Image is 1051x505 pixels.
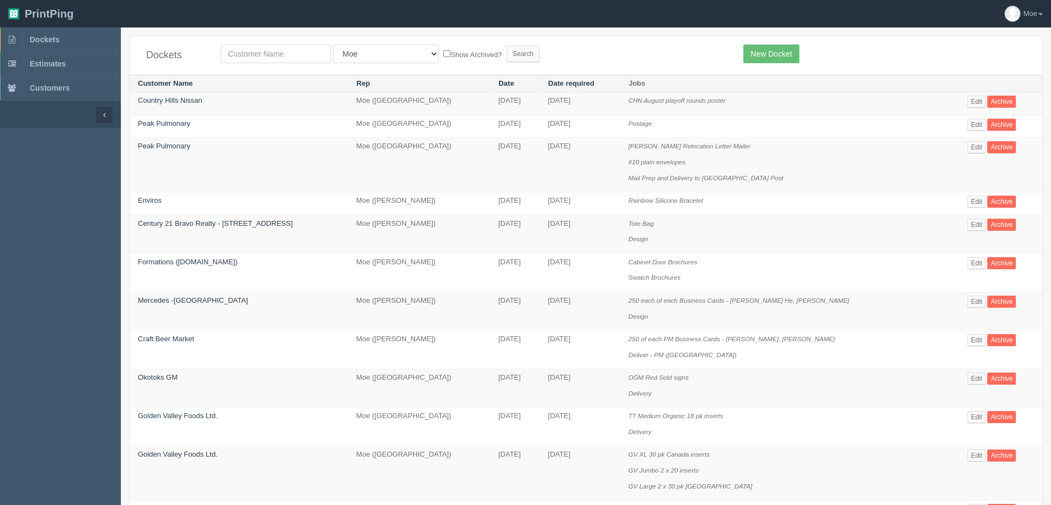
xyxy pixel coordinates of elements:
[348,92,490,115] td: Moe ([GEOGRAPHIC_DATA])
[987,96,1016,108] a: Archive
[138,412,218,420] a: Golden Valley Foods Ltd.
[629,482,753,490] i: GV Large 2 x 30 pk [GEOGRAPHIC_DATA]
[138,335,194,343] a: Craft Beer Market
[540,115,620,138] td: [DATE]
[967,296,986,308] a: Edit
[138,79,193,87] a: Customer Name
[348,292,490,330] td: Moe ([PERSON_NAME])
[540,331,620,369] td: [DATE]
[629,235,648,242] i: Design
[967,411,986,423] a: Edit
[987,449,1016,462] a: Archive
[629,467,699,474] i: GV Jumbo 2 x 20 inserts
[146,50,204,61] h4: Dockets
[629,297,849,304] i: 250 each of each Business Cards - [PERSON_NAME] He, [PERSON_NAME]
[138,219,293,227] a: Century 21 Bravo Realty - [STREET_ADDRESS]
[629,412,724,419] i: TT Medium Organic 18 pk inserts
[548,79,594,87] a: Date required
[348,215,490,253] td: Moe ([PERSON_NAME])
[629,258,697,265] i: Cabinet Door Brochures
[30,84,70,92] span: Customers
[629,142,751,149] i: [PERSON_NAME] Relocation Letter Mailer
[629,220,654,227] i: Tote Bag
[967,449,986,462] a: Edit
[540,92,620,115] td: [DATE]
[967,141,986,153] a: Edit
[138,450,218,458] a: Golden Valley Foods Ltd.
[348,138,490,192] td: Moe ([GEOGRAPHIC_DATA])
[30,59,66,68] span: Estimates
[629,390,652,397] i: Delivery
[443,50,451,57] input: Show Archived?
[987,373,1016,385] a: Archive
[540,408,620,446] td: [DATE]
[629,174,783,181] i: Mail Prep and Delivery to [GEOGRAPHIC_DATA] Post
[540,369,620,408] td: [DATE]
[490,292,540,330] td: [DATE]
[987,119,1016,131] a: Archive
[507,46,540,62] input: Search
[987,334,1016,346] a: Archive
[490,192,540,215] td: [DATE]
[967,119,986,131] a: Edit
[490,446,540,501] td: [DATE]
[490,408,540,446] td: [DATE]
[138,96,202,104] a: Country Hills Nissan
[348,408,490,446] td: Moe ([GEOGRAPHIC_DATA])
[540,215,620,253] td: [DATE]
[348,331,490,369] td: Moe ([PERSON_NAME])
[629,428,652,435] i: Delivery
[629,351,737,358] i: Deliver - PM ([GEOGRAPHIC_DATA])
[540,192,620,215] td: [DATE]
[138,142,190,150] a: Peak Pulmonary
[987,219,1016,231] a: Archive
[967,219,986,231] a: Edit
[987,196,1016,208] a: Archive
[540,253,620,292] td: [DATE]
[629,374,689,381] i: OGM Red Sold signs
[967,196,986,208] a: Edit
[967,334,986,346] a: Edit
[348,446,490,501] td: Moe ([GEOGRAPHIC_DATA])
[348,192,490,215] td: Moe ([PERSON_NAME])
[138,296,248,304] a: Mercedes -[GEOGRAPHIC_DATA]
[498,79,514,87] a: Date
[629,313,648,320] i: Design
[490,92,540,115] td: [DATE]
[629,97,726,104] i: CHN August playoff rounds poster
[8,8,19,19] img: logo-3e63b451c926e2ac314895c53de4908e5d424f24456219fb08d385ab2e579770.png
[629,451,710,458] i: GV XL 30 pk Canada inserts
[138,196,162,204] a: Enviros
[987,296,1016,308] a: Archive
[620,75,959,92] th: Jobs
[967,373,986,385] a: Edit
[743,45,799,63] a: New Docket
[540,446,620,501] td: [DATE]
[629,158,686,165] i: #10 plain envelopes
[987,411,1016,423] a: Archive
[629,197,703,204] i: Rainbow Silicone Bracelet
[138,119,190,127] a: Peak Pulmonary
[221,45,331,63] input: Customer Name
[490,331,540,369] td: [DATE]
[348,369,490,408] td: Moe ([GEOGRAPHIC_DATA])
[138,373,177,381] a: Okotoks GM
[629,274,681,281] i: Swatch Brochures
[138,258,237,266] a: Formations ([DOMAIN_NAME])
[490,253,540,292] td: [DATE]
[490,215,540,253] td: [DATE]
[967,257,986,269] a: Edit
[540,292,620,330] td: [DATE]
[629,120,652,127] i: Postage
[357,79,370,87] a: Rep
[967,96,986,108] a: Edit
[987,141,1016,153] a: Archive
[443,48,502,60] label: Show Archived?
[490,369,540,408] td: [DATE]
[348,115,490,138] td: Moe ([GEOGRAPHIC_DATA])
[987,257,1016,269] a: Archive
[1005,6,1020,21] img: avatar_default-7531ab5dedf162e01f1e0bb0964e6a185e93c5c22dfe317fb01d7f8cd2b1632c.jpg
[629,335,835,342] i: 250 of each PM Business Cards - [PERSON_NAME], [PERSON_NAME]
[30,35,59,44] span: Dockets
[490,115,540,138] td: [DATE]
